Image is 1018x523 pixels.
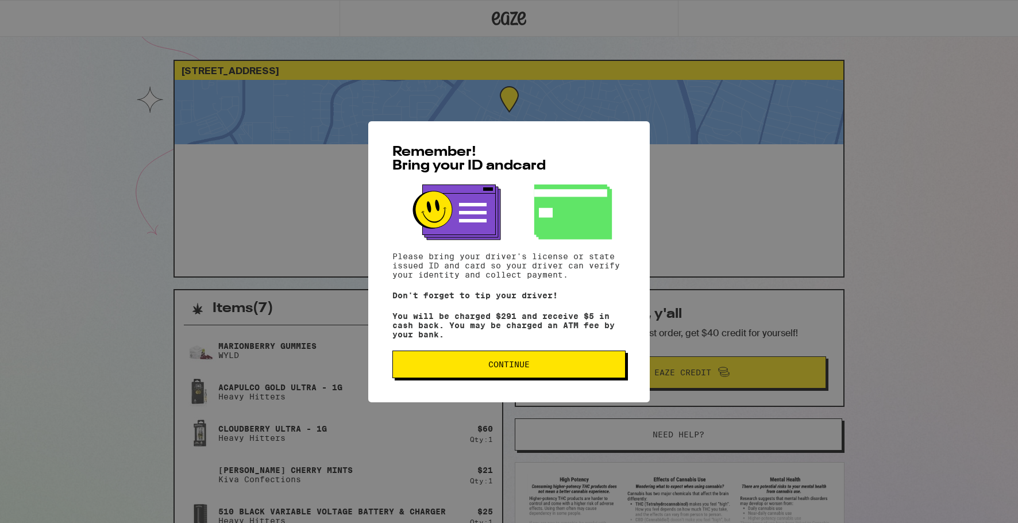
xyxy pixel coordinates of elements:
[392,291,626,300] p: Don't forget to tip your driver!
[392,351,626,378] button: Continue
[392,252,626,279] p: Please bring your driver's license or state issued ID and card so your driver can verify your ide...
[488,360,530,368] span: Continue
[392,312,626,339] p: You will be charged $291 and receive $5 in cash back. You may be charged an ATM fee by your bank.
[392,145,546,173] span: Remember! Bring your ID and card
